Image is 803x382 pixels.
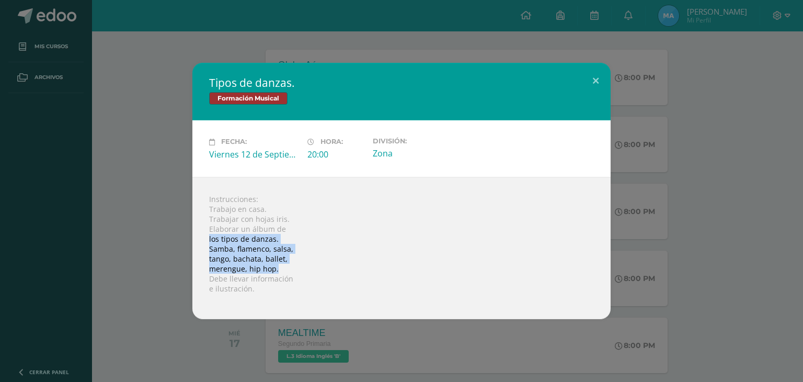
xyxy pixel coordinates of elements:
h2: Tipos de danzas. [209,75,594,90]
span: Hora: [320,138,343,146]
span: Fecha: [221,138,247,146]
div: 20:00 [307,149,364,160]
label: División: [373,137,463,145]
button: Close (Esc) [581,63,611,98]
div: Zona [373,148,463,159]
div: Instrucciones: Trabajo en casa. Trabajar con hojas iris. Elaborar un álbum de los tipos de danzas... [192,177,611,319]
span: Formación Musical [209,92,288,105]
div: Viernes 12 de Septiembre [209,149,299,160]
